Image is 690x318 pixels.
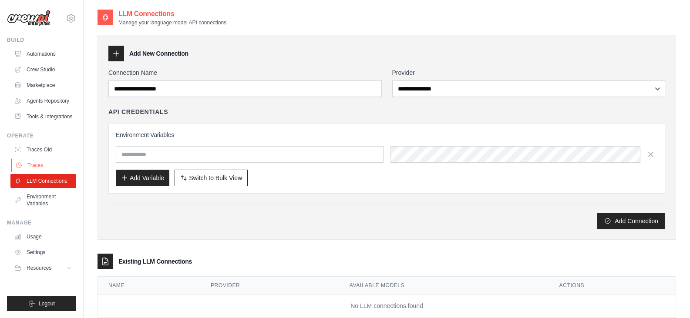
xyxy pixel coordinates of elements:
[339,277,549,295] th: Available Models
[10,230,76,244] a: Usage
[10,190,76,211] a: Environment Variables
[10,174,76,188] a: LLM Connections
[549,277,676,295] th: Actions
[98,277,200,295] th: Name
[98,295,676,318] td: No LLM connections found
[175,170,248,186] button: Switch to Bulk View
[118,9,226,19] h2: LLM Connections
[189,174,242,182] span: Switch to Bulk View
[7,132,76,139] div: Operate
[10,63,76,77] a: Crew Studio
[129,49,188,58] h3: Add New Connection
[27,264,51,271] span: Resources
[392,68,666,77] label: Provider
[11,158,77,172] a: Traces
[118,19,226,26] p: Manage your language model API connections
[10,143,76,157] a: Traces Old
[7,296,76,311] button: Logout
[116,131,658,139] h3: Environment Variables
[7,10,50,27] img: Logo
[200,277,339,295] th: Provider
[10,94,76,108] a: Agents Repository
[108,68,382,77] label: Connection Name
[116,170,169,186] button: Add Variable
[118,257,192,266] h3: Existing LLM Connections
[7,219,76,226] div: Manage
[10,47,76,61] a: Automations
[39,300,55,307] span: Logout
[7,37,76,44] div: Build
[10,245,76,259] a: Settings
[10,78,76,92] a: Marketplace
[10,110,76,124] a: Tools & Integrations
[108,107,168,116] h4: API Credentials
[10,261,76,275] button: Resources
[597,213,665,229] button: Add Connection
